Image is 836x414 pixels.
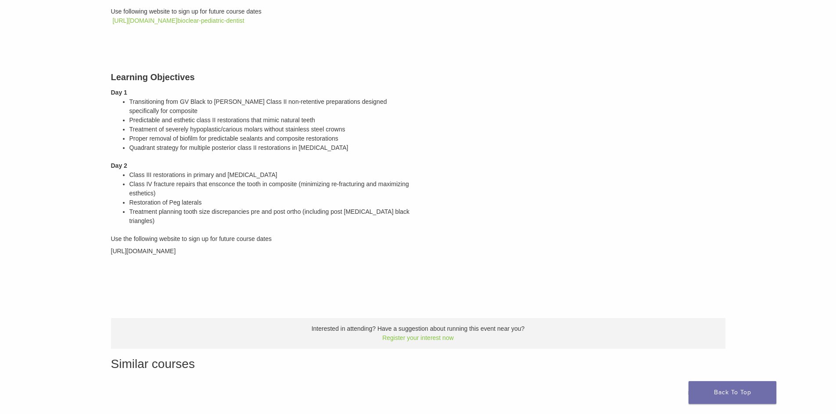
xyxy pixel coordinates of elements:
[111,7,725,16] div: Use following website to sign up for future course dates
[129,135,338,142] span: Proper removal of biofilm for predictable sealants and composite restorations
[111,355,725,373] h3: Similar courses
[129,171,277,178] span: Class III restorations in primary and [MEDICAL_DATA]
[111,89,127,96] b: Day 1
[689,381,776,404] a: Back To Top
[111,71,412,84] h3: Learning Objectives
[129,126,345,133] span: Treatment of severely hypoplastic/carious molars without stainless steel crowns
[129,144,348,151] span: Quadrant strategy for multiple posterior class II restorations in [MEDICAL_DATA]
[688,391,725,396] a: Powered by
[112,17,244,24] a: [URL][DOMAIN_NAME]bioclear-pediatric-dentist
[129,199,202,206] span: Restoration of Peg laterals
[129,98,387,114] span: Transitioning from GV Black to [PERSON_NAME] Class II non-retentive preparations designed specifi...
[111,162,127,169] b: Day 2
[382,334,454,341] a: Register your interest now
[129,117,315,124] span: Predictable and esthetic class II restorations that mimic natural teeth
[111,235,272,242] span: Use the following website to sign up for future course dates
[129,208,410,224] span: Treatment planning tooth size discrepancies pre and post ortho (including post [MEDICAL_DATA] bla...
[129,180,409,197] span: Class IV fracture repairs that ensconce the tooth in composite (minimizing re-fracturing and maxi...
[111,248,176,255] span: [URL][DOMAIN_NAME]
[111,318,725,349] p: Interested in attending? Have a suggestion about running this event near you?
